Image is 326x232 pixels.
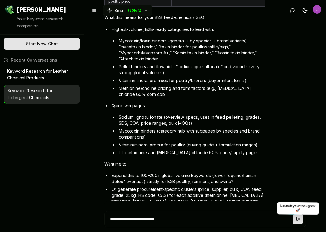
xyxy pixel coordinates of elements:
[5,5,14,14] img: Jello SEO Logo
[26,41,58,47] span: Start New Chat
[118,128,266,140] li: Mycotoxin binders (category hub with subpages by species and brand comparisons)
[104,14,266,21] p: What this means for your B2B feed-chemicals SEO
[110,172,266,185] li: Expand this to 100–200+ global-volume keywords (fewer “equine/human detox” overlaps) strictly for...
[114,8,126,14] span: Small
[118,64,266,76] li: Pellet binders and flow aids: “sodium lignosulfonate” and variants (very strong global volumes)
[118,38,266,62] li: Mycotoxin/toxin binders (general + by species + brand variants): “mycotoxin binder,” “toxin binde...
[104,160,266,168] p: Want me to:
[313,5,321,14] button: Open user button
[313,5,321,14] img: Contact Chemtradeasia
[118,142,266,148] li: Vitamin/mineral premix for poultry (buying guide + formulation ranges)
[8,87,68,101] p: Keyword Research for Detergent Chemicals
[4,85,80,104] button: Keyword Research for Detergent Chemicals
[118,78,266,84] li: Vitamin/mineral premixes for poultry/broilers (buyer-intent terms)
[17,5,66,14] span: [PERSON_NAME]
[4,38,80,50] button: Start New Chat
[17,16,79,29] p: Your keyword research companion
[118,114,266,126] li: Sodium lignosulfonate (overview, specs, uses in feed pelleting, grades, SDS, COA, price ranges, b...
[128,8,141,13] span: ( 50 left)
[112,102,266,109] p: Quick-win pages:
[7,68,68,82] p: Keyword Research for Leather Chemical Products
[4,66,80,84] button: Keyword Research for Leather Chemical Products
[11,57,57,63] span: Recent Conversations
[118,85,266,97] li: Methionine/choline pricing and form factors (e.g., [MEDICAL_DATA] chloride 60% corn cob)
[110,186,266,210] li: Or generate procurement-specific clusters (price, supplier, bulk, COA, feed grade, 25kg, HS code,...
[103,5,152,16] button: Small(50left)
[118,150,266,156] li: DL-methionine and [MEDICAL_DATA] chloride 60% price/supply pages
[112,26,266,33] p: Highest-volume, B2B-ready categories to lead with:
